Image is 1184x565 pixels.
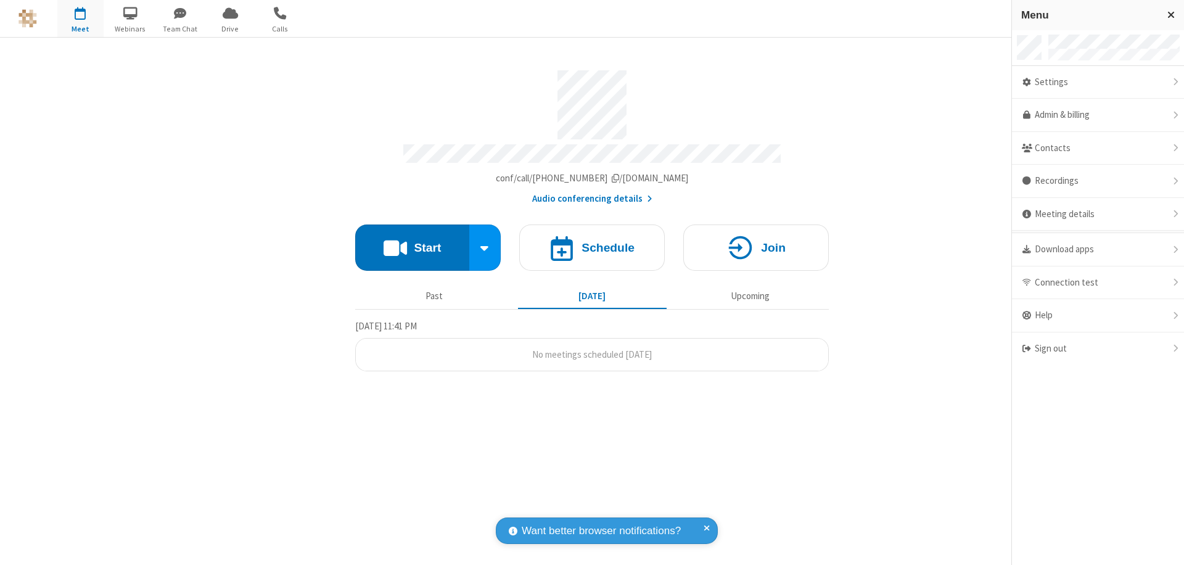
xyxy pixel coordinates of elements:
button: Join [683,225,829,271]
span: Meet [57,23,104,35]
span: [DATE] 11:41 PM [355,320,417,332]
div: Sign out [1012,332,1184,365]
span: Drive [207,23,253,35]
h3: Menu [1021,9,1156,21]
section: Account details [355,61,829,206]
button: Start [355,225,469,271]
div: Contacts [1012,132,1184,165]
div: Download apps [1012,233,1184,266]
div: Recordings [1012,165,1184,198]
span: No meetings scheduled [DATE] [532,348,652,360]
button: Copy my meeting room linkCopy my meeting room link [496,171,689,186]
div: Settings [1012,66,1184,99]
button: [DATE] [518,284,667,308]
span: Team Chat [157,23,203,35]
div: Start conference options [469,225,501,271]
button: Upcoming [676,284,824,308]
div: Connection test [1012,266,1184,300]
button: Past [360,284,509,308]
span: Calls [257,23,303,35]
section: Today's Meetings [355,319,829,372]
button: Schedule [519,225,665,271]
h4: Start [414,242,441,254]
div: Help [1012,299,1184,332]
img: QA Selenium DO NOT DELETE OR CHANGE [18,9,37,28]
a: Admin & billing [1012,99,1184,132]
span: Copy my meeting room link [496,172,689,184]
button: Audio conferencing details [532,192,652,206]
h4: Join [761,242,786,254]
h4: Schedule [582,242,635,254]
div: Meeting details [1012,198,1184,231]
span: Want better browser notifications? [522,523,681,539]
span: Webinars [107,23,154,35]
